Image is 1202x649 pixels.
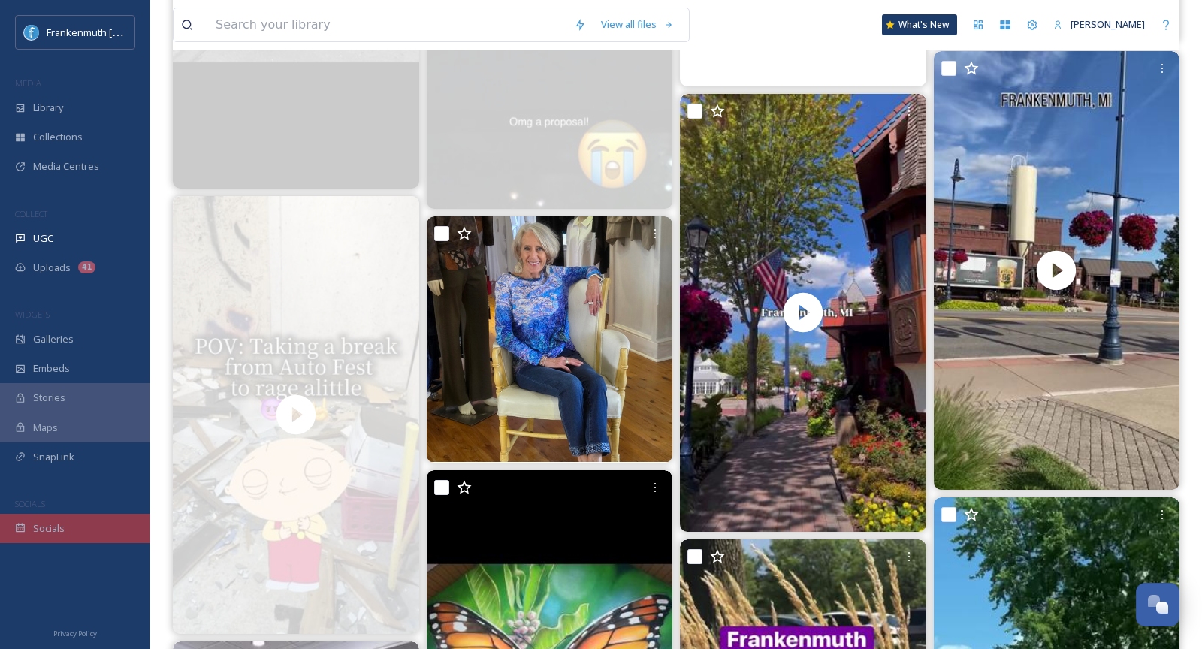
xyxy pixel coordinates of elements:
span: Privacy Policy [53,629,97,638]
span: SnapLink [33,450,74,464]
span: Stories [33,391,65,405]
video: Frankenmuth feels like a hidden fairytale! Cozy shops, charming cafés, and all the small-town mag... [680,94,926,532]
img: thumbnail [933,51,1179,489]
img: Social%20Media%20PFP%202025.jpg [24,25,39,40]
span: Galleries [33,332,74,346]
img: Teri in our Carine Top $97.50 Habitat Cuff Jeans $97.50 Earrings $15. Stackable Bracelets $12 eac... [427,216,673,463]
span: MEDIA [15,77,41,89]
a: [PERSON_NAME] [1046,10,1152,39]
a: Privacy Policy [53,623,97,641]
span: Embeds [33,361,70,376]
span: COLLECT [15,208,47,219]
button: Open Chat [1136,583,1179,626]
input: Search your library [208,8,566,41]
img: thumbnail [680,94,926,532]
span: Media Centres [33,159,99,174]
span: Frankenmuth [US_STATE] [47,25,160,39]
span: SOCIALS [15,498,45,509]
div: 41 [78,261,95,273]
span: WIDGETS [15,309,50,320]
a: View all files [593,10,681,39]
span: UGC [33,231,53,246]
span: Maps [33,421,58,435]
img: thumbnail [173,196,419,634]
span: Collections [33,130,83,144]
span: Library [33,101,63,115]
span: Socials [33,521,65,536]
a: What's New [882,14,957,35]
span: Uploads [33,261,71,275]
video: #frankenmuth #saginawmi #saginawmichigan #saginawesome [933,51,1179,489]
video: Heck yeah! You know you wanna! Located just a short distance from Frankenmuth in the Birch Run ou... [173,196,419,634]
span: [PERSON_NAME] [1071,17,1145,31]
